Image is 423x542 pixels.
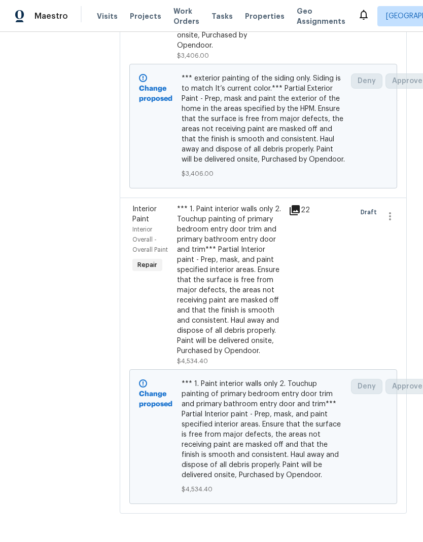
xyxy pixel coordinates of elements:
span: Projects [130,11,161,21]
span: Geo Assignments [297,6,345,26]
span: Repair [133,260,161,270]
span: Tasks [211,13,233,20]
span: Maestro [34,11,68,21]
span: $4,534.40 [177,358,208,364]
span: $4,534.40 [182,484,345,494]
span: $3,406.00 [177,53,209,59]
span: Visits [97,11,118,21]
button: Deny [351,73,382,89]
button: Deny [351,379,382,394]
span: Interior Overall - Overall Paint [132,226,168,253]
b: Change proposed [139,391,172,408]
span: Properties [245,11,285,21]
span: *** 1. Paint interior walls only 2. Touchup painting of primary bedroom entry door trim and prima... [182,379,345,480]
span: Draft [361,207,381,217]
div: *** 1. Paint interior walls only 2. Touchup painting of primary bedroom entry door trim and prima... [177,204,283,356]
b: Change proposed [139,85,172,102]
span: *** exterior painting of the siding only. Siding is to match It’s current color.*** Partial Exter... [182,73,345,165]
span: Interior Paint [132,206,157,223]
span: Work Orders [173,6,199,26]
div: 22 [289,204,305,216]
span: $3,406.00 [182,169,345,179]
